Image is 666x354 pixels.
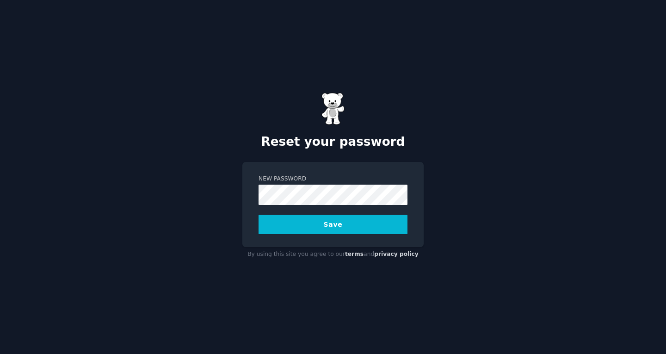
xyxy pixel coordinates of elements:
[259,215,407,234] button: Save
[374,251,419,257] a: privacy policy
[321,93,345,125] img: Gummy Bear
[259,175,407,183] label: New Password
[345,251,364,257] a: terms
[242,135,424,149] h2: Reset your password
[242,247,424,262] div: By using this site you agree to our and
